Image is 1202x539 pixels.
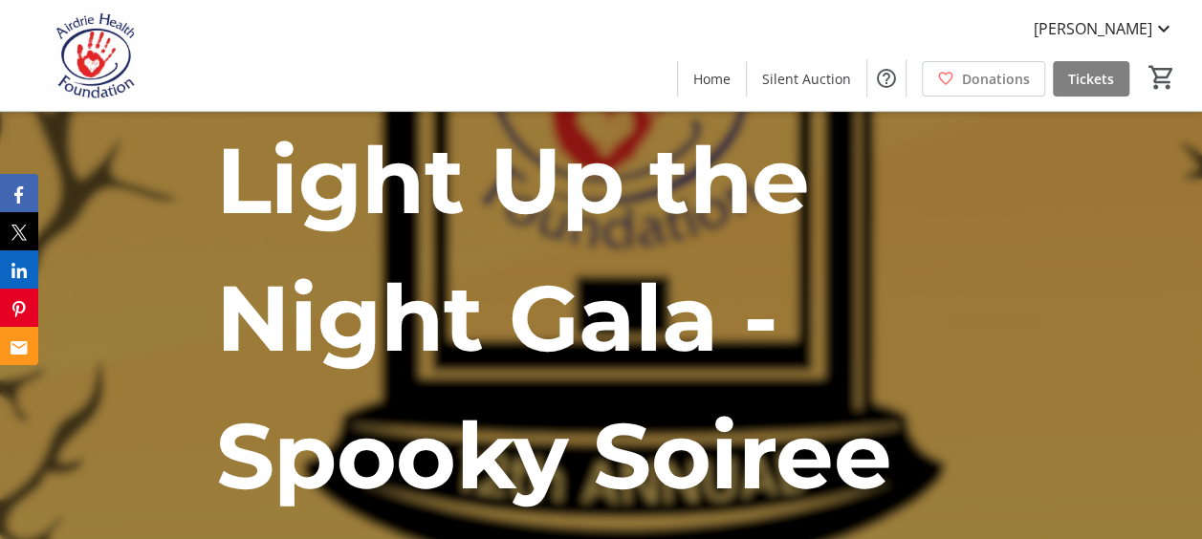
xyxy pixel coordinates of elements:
[11,8,182,103] img: Airdrie Health Foundation's Logo
[1145,60,1179,95] button: Cart
[922,61,1045,97] a: Donations
[1053,61,1129,97] a: Tickets
[1068,69,1114,89] span: Tickets
[962,69,1030,89] span: Donations
[1034,17,1152,40] span: [PERSON_NAME]
[1018,13,1191,44] button: [PERSON_NAME]
[762,69,851,89] span: Silent Auction
[678,61,746,97] a: Home
[867,59,906,97] button: Help
[747,61,866,97] a: Silent Auction
[693,69,731,89] span: Home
